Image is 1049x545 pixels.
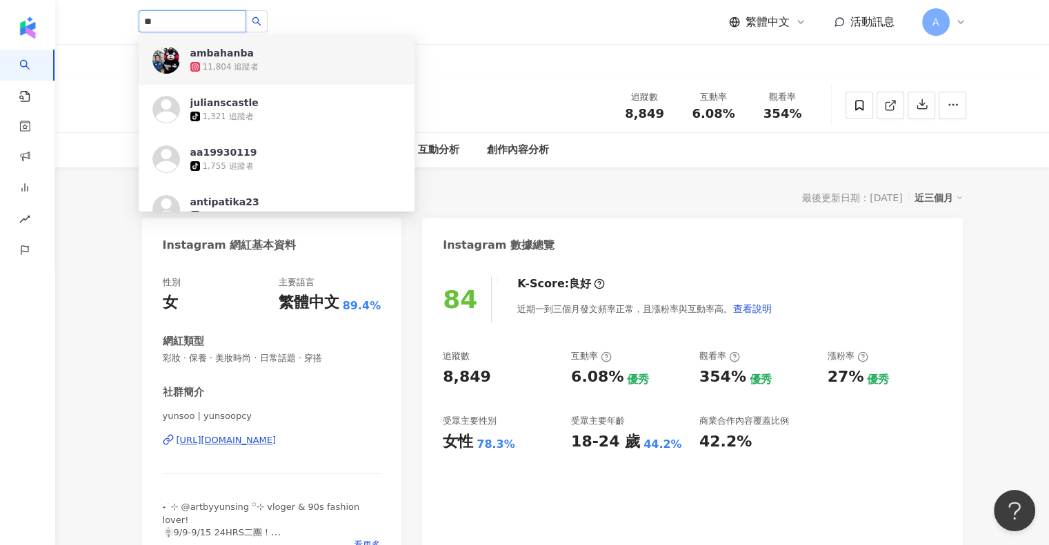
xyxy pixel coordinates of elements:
[443,285,477,313] div: 84
[692,107,735,121] span: 6.08%
[569,276,591,291] div: 良好
[163,410,381,422] span: yunsoo | yunsoopcy
[487,142,549,158] div: 創作內容分析
[571,431,640,453] div: 18-24 歲
[443,238,555,253] div: Instagram 數據總覽
[152,96,180,123] img: KOL Avatar
[571,415,625,427] div: 受眾主要年齡
[203,61,259,73] div: 11,804 追蹤者
[571,367,623,388] div: 6.08%
[343,298,381,313] span: 89.4%
[517,276,605,291] div: K-Score :
[688,90,740,104] div: 互動率
[190,145,257,159] div: aa19930119
[619,90,671,104] div: 追蹤數
[571,350,612,362] div: 互動率
[850,15,895,28] span: 活動訊息
[190,195,259,209] div: antipatika23
[17,17,39,39] img: logo icon
[643,437,682,452] div: 44.2%
[746,14,790,30] span: 繁體中文
[203,161,254,172] div: 1,755 追蹤者
[163,292,178,313] div: 女
[152,195,180,223] img: KOL Avatar
[443,431,473,453] div: 女性
[190,96,259,110] div: julianscastle
[190,46,254,60] div: ambahanba
[750,372,772,387] div: 優秀
[163,276,181,289] div: 性別
[828,350,868,362] div: 漲粉率
[699,367,746,388] div: 354%
[625,106,664,121] span: 8,849
[763,107,802,121] span: 354%
[279,276,314,289] div: 主要語言
[915,189,963,207] div: 近三個月
[203,210,254,222] div: 6,408 追蹤者
[443,415,497,427] div: 受眾主要性別
[163,334,204,349] div: 網紅類型
[699,350,740,362] div: 觀看率
[867,372,889,387] div: 優秀
[443,350,470,362] div: 追蹤數
[627,372,649,387] div: 優秀
[733,303,772,314] span: 查看說明
[163,385,204,400] div: 社群簡介
[152,145,180,173] img: KOL Avatar
[802,192,902,203] div: 最後更新日期：[DATE]
[163,434,381,446] a: [URL][DOMAIN_NAME]
[828,367,864,388] div: 27%
[152,46,180,74] img: KOL Avatar
[994,490,1035,531] iframe: Help Scout Beacon - Open
[177,434,277,446] div: [URL][DOMAIN_NAME]
[19,205,30,236] span: rise
[477,437,515,452] div: 78.3%
[932,14,939,30] span: A
[699,415,789,427] div: 商業合作內容覆蓋比例
[252,17,261,26] span: search
[418,142,459,158] div: 互動分析
[517,295,772,322] div: 近期一到三個月發文頻率正常，且漲粉率與互動率高。
[699,431,752,453] div: 42.2%
[757,90,809,104] div: 觀看率
[163,238,297,253] div: Instagram 網紅基本資料
[443,367,491,388] div: 8,849
[19,50,47,103] a: search
[732,295,772,322] button: 查看說明
[279,292,339,313] div: 繁體中文
[163,352,381,364] span: 彩妝 · 保養 · 美妝時尚 · 日常話題 · 穿搭
[203,111,254,123] div: 1,321 追蹤者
